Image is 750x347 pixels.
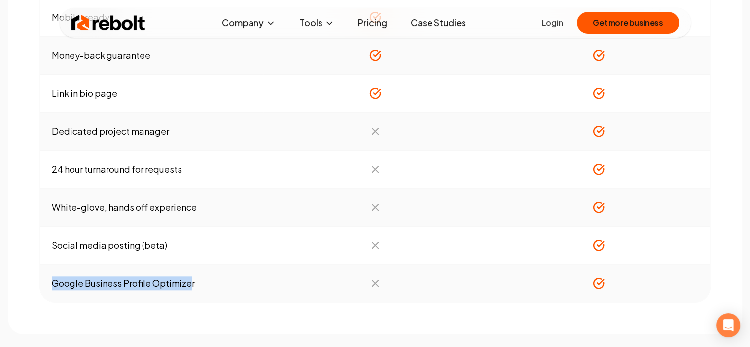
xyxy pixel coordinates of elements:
td: Dedicated project manager [40,113,263,151]
td: 24 hour turnaround for requests [40,151,263,189]
a: Pricing [350,13,395,33]
a: Case Studies [403,13,474,33]
div: Open Intercom Messenger [716,313,740,337]
a: Login [542,17,563,29]
button: Get more business [577,12,679,34]
td: Link in bio page [40,75,263,113]
td: White-glove, hands off experience [40,189,263,227]
td: Social media posting (beta) [40,227,263,265]
td: Money-back guarantee [40,37,263,75]
button: Company [214,13,284,33]
button: Tools [291,13,342,33]
img: Rebolt Logo [71,13,145,33]
td: Google Business Profile Optimizer [40,265,263,303]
